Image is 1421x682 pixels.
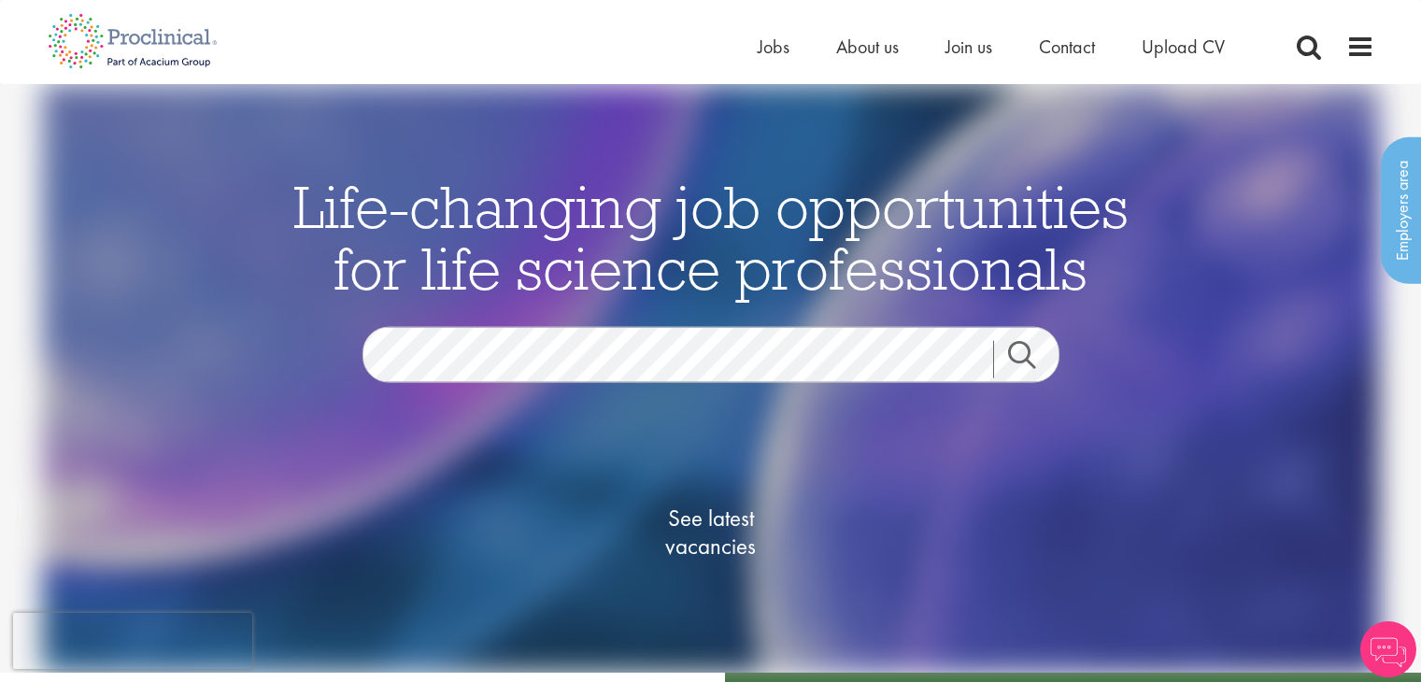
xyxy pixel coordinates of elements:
[758,35,789,59] a: Jobs
[1360,621,1416,677] img: Chatbot
[836,35,899,59] a: About us
[618,429,804,634] a: See latestvacancies
[945,35,992,59] a: Join us
[42,84,1379,673] img: candidate home
[1142,35,1225,59] a: Upload CV
[1039,35,1095,59] a: Contact
[618,504,804,560] span: See latest vacancies
[13,613,252,669] iframe: reCAPTCHA
[293,168,1129,305] span: Life-changing job opportunities for life science professionals
[993,340,1073,377] a: Job search submit button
